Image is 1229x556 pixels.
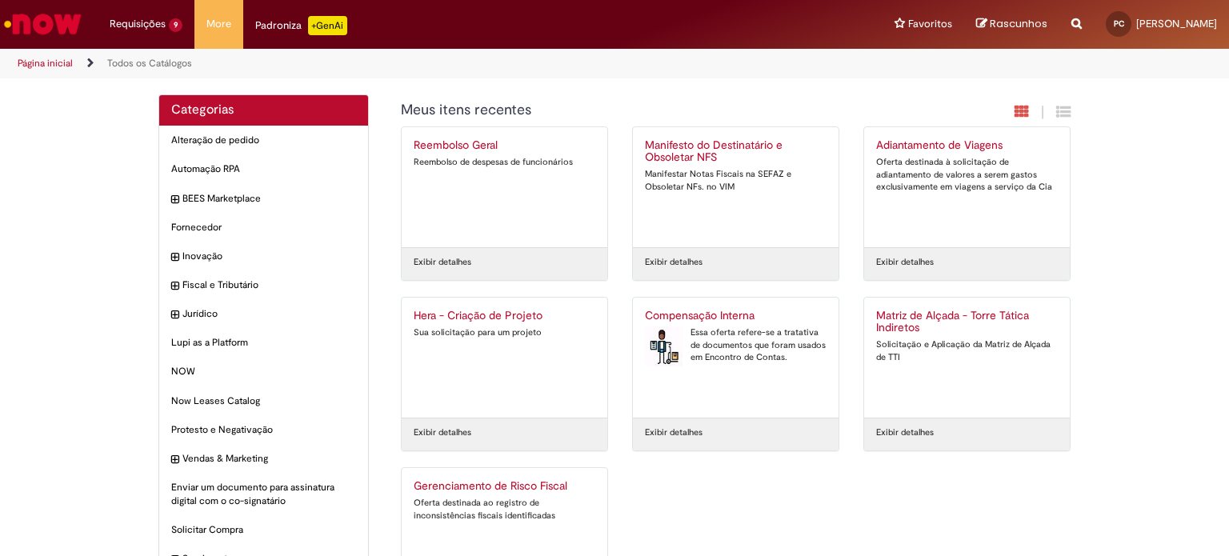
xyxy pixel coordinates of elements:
[414,139,595,152] h2: Reembolso Geral
[159,242,368,271] div: expandir categoria Inovação Inovação
[414,256,471,269] a: Exibir detalhes
[876,156,1058,194] div: Oferta destinada à solicitação de adiantamento de valores a serem gastos exclusivamente em viagen...
[182,452,356,466] span: Vendas & Marketing
[401,102,898,118] h1: {"description":"","title":"Meus itens recentes"} Categoria
[1015,104,1029,119] i: Exibição em cartão
[990,16,1047,31] span: Rascunhos
[171,394,356,408] span: Now Leases Catalog
[18,57,73,70] a: Página inicial
[976,17,1047,32] a: Rascunhos
[645,326,683,366] img: Compensação Interna
[171,423,356,437] span: Protesto e Negativação
[414,310,595,322] h2: Hera - Criação de Projeto
[159,473,368,516] div: Enviar um documento para assinatura digital com o co-signatário
[908,16,952,32] span: Favoritos
[171,134,356,147] span: Alteração de pedido
[645,426,703,439] a: Exibir detalhes
[159,270,368,300] div: expandir categoria Fiscal e Tributário Fiscal e Tributário
[171,336,356,350] span: Lupi as a Platform
[308,16,347,35] p: +GenAi
[645,139,827,165] h2: Manifesto do Destinatário e Obsoletar NFS
[2,8,84,40] img: ServiceNow
[414,426,471,439] a: Exibir detalhes
[159,126,368,155] div: Alteração de pedido
[182,278,356,292] span: Fiscal e Tributário
[645,326,827,364] div: Essa oferta refere-se a tratativa de documentos que foram usados em Encontro de Contas.
[159,299,368,329] div: expandir categoria Jurídico Jurídico
[171,192,178,208] i: expandir categoria BEES Marketplace
[633,127,839,247] a: Manifesto do Destinatário e Obsoletar NFS Manifestar Notas Fiscais na SEFAZ e Obsoletar NFs. no VIM
[171,221,356,234] span: Fornecedor
[1056,104,1071,119] i: Exibição de grade
[876,256,934,269] a: Exibir detalhes
[864,127,1070,247] a: Adiantamento de Viagens Oferta destinada à solicitação de adiantamento de valores a serem gastos ...
[182,307,356,321] span: Jurídico
[171,307,178,323] i: expandir categoria Jurídico
[171,250,178,266] i: expandir categoria Inovação
[206,16,231,32] span: More
[159,415,368,445] div: Protesto e Negativação
[414,156,595,169] div: Reembolso de despesas de funcionários
[645,168,827,193] div: Manifestar Notas Fiscais na SEFAZ e Obsoletar NFs. no VIM
[182,192,356,206] span: BEES Marketplace
[169,18,182,32] span: 9
[171,103,356,118] h2: Categorias
[171,365,356,378] span: NOW
[414,480,595,493] h2: Gerenciamento de Risco Fiscal
[633,298,839,418] a: Compensação Interna Compensação Interna Essa oferta refere-se a tratativa de documentos que foram...
[159,444,368,474] div: expandir categoria Vendas & Marketing Vendas & Marketing
[414,497,595,522] div: Oferta destinada ao registro de inconsistências fiscais identificadas
[12,49,807,78] ul: Trilhas de página
[159,328,368,358] div: Lupi as a Platform
[876,139,1058,152] h2: Adiantamento de Viagens
[876,338,1058,363] div: Solicitação e Aplicação da Matriz de Alçada de TTI
[1136,17,1217,30] span: [PERSON_NAME]
[402,127,607,247] a: Reembolso Geral Reembolso de despesas de funcionários
[171,278,178,294] i: expandir categoria Fiscal e Tributário
[182,250,356,263] span: Inovação
[171,162,356,176] span: Automação RPA
[876,426,934,439] a: Exibir detalhes
[171,452,178,468] i: expandir categoria Vendas & Marketing
[107,57,192,70] a: Todos os Catálogos
[645,256,703,269] a: Exibir detalhes
[159,184,368,214] div: expandir categoria BEES Marketplace BEES Marketplace
[402,298,607,418] a: Hera - Criação de Projeto Sua solicitação para um projeto
[159,213,368,242] div: Fornecedor
[255,16,347,35] div: Padroniza
[876,310,1058,335] h2: Matriz de Alçada - Torre Tática Indiretos
[645,310,827,322] h2: Compensação Interna
[110,16,166,32] span: Requisições
[159,515,368,545] div: Solicitar Compra
[414,326,595,339] div: Sua solicitação para um projeto
[1114,18,1124,29] span: PC
[1041,103,1044,122] span: |
[171,481,356,508] span: Enviar um documento para assinatura digital com o co-signatário
[159,357,368,386] div: NOW
[171,523,356,537] span: Solicitar Compra
[159,386,368,416] div: Now Leases Catalog
[864,298,1070,418] a: Matriz de Alçada - Torre Tática Indiretos Solicitação e Aplicação da Matriz de Alçada de TTI
[159,154,368,184] div: Automação RPA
